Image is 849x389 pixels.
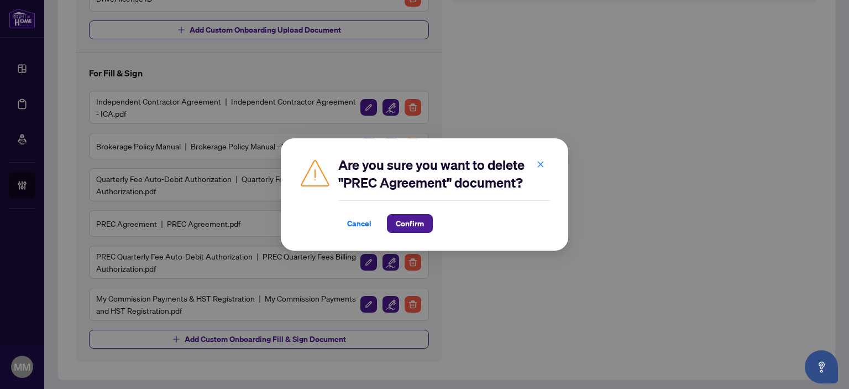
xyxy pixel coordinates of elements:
[387,214,433,233] button: Confirm
[338,156,551,191] h2: Are you sure you want to delete "PREC Agreement" document?
[338,214,380,233] button: Cancel
[537,160,544,168] span: close
[347,215,371,232] span: Cancel
[805,350,838,383] button: Open asap
[396,215,424,232] span: Confirm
